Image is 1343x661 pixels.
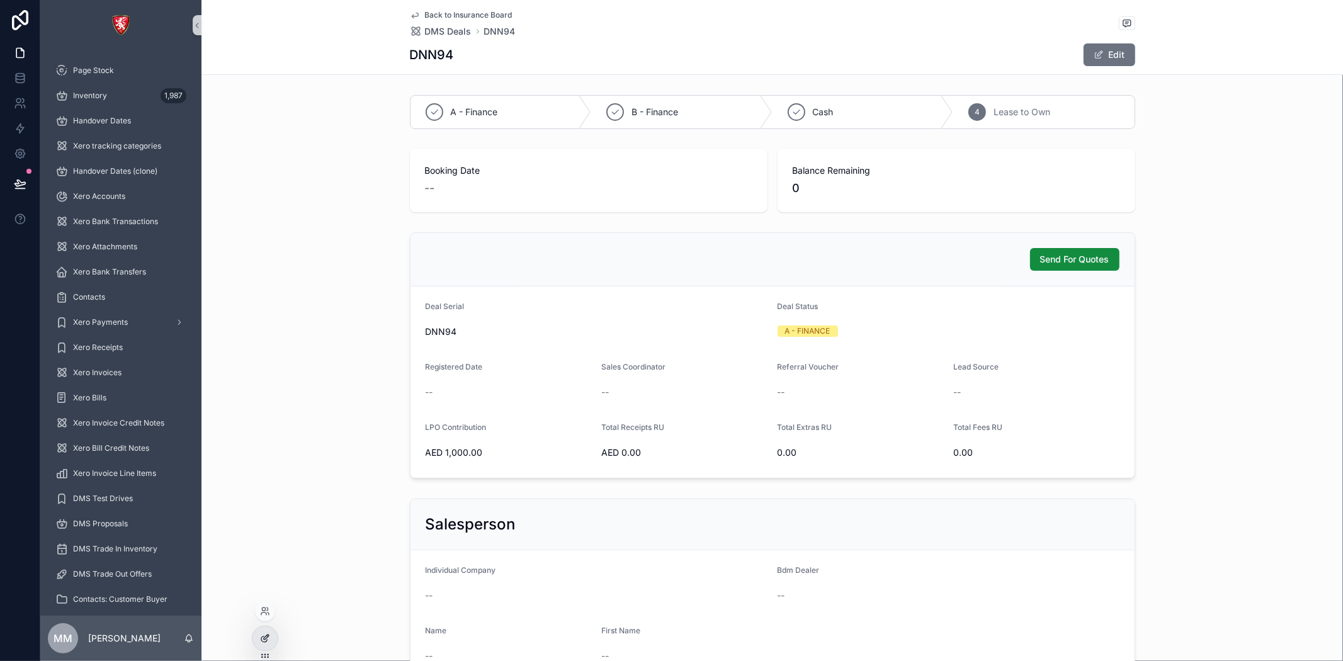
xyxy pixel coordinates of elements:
a: DMS Deals [410,25,472,38]
span: Lead Source [953,362,999,371]
a: Contacts: Customer Buyer [48,588,194,611]
span: Deal Serial [426,302,465,311]
span: Xero Invoices [73,368,122,378]
span: Contacts [73,292,105,302]
span: -- [778,386,785,398]
span: DMS Deals [425,25,472,38]
span: DMS Trade In Inventory [73,544,157,554]
a: Xero Bank Transfers [48,261,194,283]
span: Bdm Dealer [778,565,820,575]
span: -- [425,179,435,197]
span: Page Stock [73,65,114,76]
span: DNN94 [426,325,768,338]
a: DMS Trade Out Offers [48,563,194,585]
div: A - FINANCE [785,325,830,337]
span: 0 [793,179,1120,197]
span: Individual Company [426,565,496,575]
span: LPO Contribution [426,422,487,432]
a: Xero Accounts [48,185,194,208]
span: Xero Bank Transactions [73,217,158,227]
a: DMS Test Drives [48,487,194,510]
span: -- [778,589,785,602]
a: DNN94 [484,25,516,38]
span: 4 [975,107,980,117]
a: Handover Dates (clone) [48,160,194,183]
span: Handover Dates [73,116,131,126]
span: 0.00 [778,446,944,459]
div: 1,987 [161,88,186,103]
span: Referral Voucher [778,362,839,371]
span: Registered Date [426,362,483,371]
a: Page Stock [48,59,194,82]
span: Balance Remaining [793,164,1120,177]
span: Xero Bank Transfers [73,267,146,277]
span: -- [426,386,433,398]
img: App logo [111,15,131,35]
a: Xero Bank Transactions [48,210,194,233]
span: First Name [601,626,640,635]
span: Contacts: Customer Buyer [73,594,167,604]
span: Sales Coordinator [601,362,666,371]
span: 0.00 [953,446,1119,459]
a: Xero Bills [48,387,194,409]
a: Xero Attachments [48,235,194,258]
span: Booking Date [425,164,752,177]
span: Xero Bills [73,393,106,403]
p: [PERSON_NAME] [88,632,161,645]
a: Back to Insurance Board [410,10,513,20]
span: DMS Trade Out Offers [73,569,152,579]
span: -- [601,386,609,398]
span: Xero Invoice Credit Notes [73,418,164,428]
span: AED 0.00 [601,446,768,459]
span: Back to Insurance Board [425,10,513,20]
a: Handover Dates [48,110,194,132]
a: DMS Proposals [48,512,194,535]
span: -- [426,589,433,602]
span: Xero Attachments [73,242,137,252]
span: Xero Bill Credit Notes [73,443,149,453]
span: Xero Receipts [73,342,123,353]
span: Total Extras RU [778,422,832,432]
span: -- [953,386,961,398]
a: Inventory1,987 [48,84,194,107]
span: DMS Proposals [73,519,128,529]
a: Xero Bill Credit Notes [48,437,194,460]
span: A - Finance [451,106,498,118]
span: Inventory [73,91,107,101]
button: Send For Quotes [1030,248,1119,271]
span: Total Fees RU [953,422,1002,432]
h2: Salesperson [426,514,516,534]
h1: DNN94 [410,46,454,64]
span: Lease to Own [994,106,1050,118]
a: Contacts [48,286,194,308]
span: Send For Quotes [1040,253,1109,266]
span: Cash [813,106,834,118]
span: MM [54,631,72,646]
a: Xero Payments [48,311,194,334]
a: Xero Invoice Line Items [48,462,194,485]
div: scrollable content [40,50,201,616]
a: Xero Receipts [48,336,194,359]
span: Xero Accounts [73,191,125,201]
span: Deal Status [778,302,819,311]
span: Xero tracking categories [73,141,161,151]
span: Xero Payments [73,317,128,327]
a: Xero tracking categories [48,135,194,157]
span: Name [426,626,447,635]
a: Xero Invoices [48,361,194,384]
span: Handover Dates (clone) [73,166,157,176]
span: DMS Test Drives [73,494,133,504]
a: Xero Invoice Credit Notes [48,412,194,434]
a: DMS Trade In Inventory [48,538,194,560]
button: Edit [1084,43,1135,66]
span: B - Finance [632,106,678,118]
span: Xero Invoice Line Items [73,468,156,478]
span: Total Receipts RU [601,422,664,432]
span: AED 1,000.00 [426,446,592,459]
